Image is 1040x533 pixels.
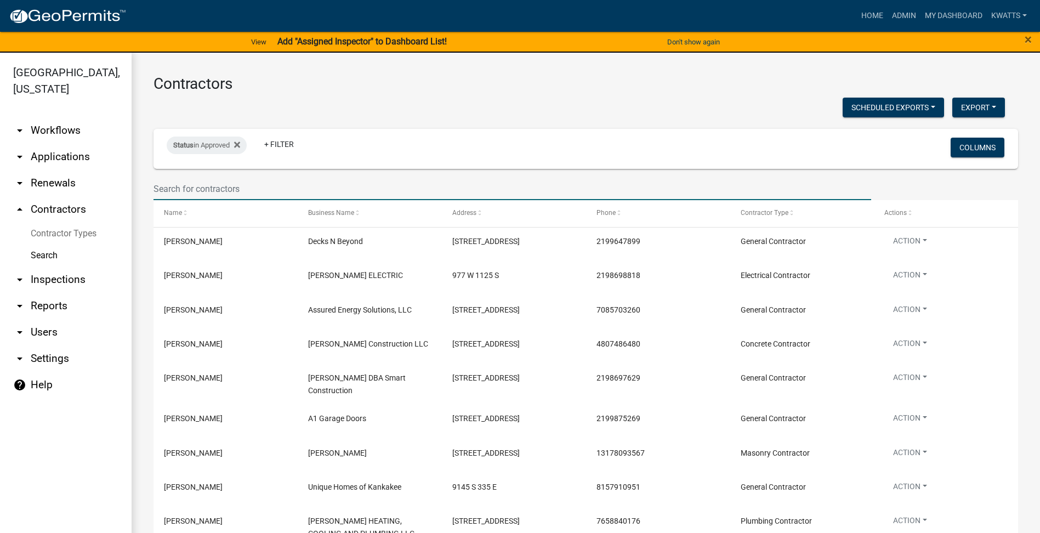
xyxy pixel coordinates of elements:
button: Export [952,98,1005,117]
a: Admin [888,5,920,26]
button: Action [884,235,936,251]
span: 102 E Lincoln St [452,237,520,246]
span: General Contractor [741,483,806,491]
button: Action [884,372,936,388]
span: RANDY SMART [164,373,223,382]
button: Don't show again [663,33,724,51]
span: Contractor Type [741,209,788,217]
span: Randy Smart DBA Smart Construction [308,373,406,395]
span: General Contractor [741,373,806,382]
span: Status [173,141,194,149]
input: Search for contractors [154,178,871,200]
span: 4807486480 [596,339,640,348]
span: Keith Heeringa [164,339,223,348]
a: View [247,33,271,51]
span: 9771 N St Rd 10 [452,414,520,423]
i: arrow_drop_down [13,326,26,339]
button: Action [884,269,936,285]
button: Action [884,447,936,463]
span: 13178093567 [596,449,645,457]
span: antonio masonry [308,449,367,457]
i: arrow_drop_down [13,352,26,365]
datatable-header-cell: Business Name [298,200,442,226]
span: 7658840176 [596,517,640,525]
span: General Contractor [741,237,806,246]
span: Masonry Contractor [741,449,810,457]
span: Decks N Beyond [308,237,363,246]
span: 977 W 1125 S [452,271,499,280]
span: × [1025,32,1032,47]
datatable-header-cell: Actions [874,200,1018,226]
span: 2199647899 [596,237,640,246]
a: Home [857,5,888,26]
span: 8157910951 [596,483,640,491]
span: VICTOR BROUILLETTE [164,517,223,525]
span: 2220 10TH ST [452,449,520,457]
span: Unique Homes of Kankakee [308,483,401,491]
datatable-header-cell: Phone [586,200,730,226]
button: Action [884,515,936,531]
span: Brent Wilson [164,483,223,491]
span: General Contractor [741,305,806,314]
span: Electrical Contractor [741,271,810,280]
span: General Contractor [741,414,806,423]
span: Business Name [308,209,354,217]
span: 9145 S 335 E [452,483,497,491]
i: arrow_drop_down [13,177,26,190]
button: Scheduled Exports [843,98,944,117]
span: Diana Pickup [164,305,223,314]
span: 2199875269 [596,414,640,423]
h3: Contractors [154,75,1018,93]
datatable-header-cell: Contractor Type [730,200,874,226]
span: Phone [596,209,616,217]
button: Action [884,304,936,320]
span: Heeringa Construction LLC [308,339,428,348]
span: STEVE BOWER ELECTRIC [308,271,403,280]
button: Close [1025,33,1032,46]
span: A1 Garage Doors [308,414,366,423]
span: STEVE BOWER [164,271,223,280]
i: arrow_drop_up [13,203,26,216]
strong: Add "Assigned Inspector" to Dashboard List! [277,36,447,47]
span: Name [164,209,182,217]
button: Action [884,412,936,428]
a: My Dashboard [920,5,987,26]
div: in Approved [167,137,247,154]
span: Actions [884,209,907,217]
i: help [13,378,26,392]
datatable-header-cell: Address [442,200,586,226]
span: 22530 S Center Rd [452,305,520,314]
span: Tiffinee Honn [164,237,223,246]
button: Columns [951,138,1004,157]
span: HERMELINDO ANTONIO [164,449,223,457]
span: 403 w 5TH ST [452,517,520,525]
button: Action [884,481,936,497]
span: 18521 E Queen Creek Rd. #105-481 [452,339,520,348]
i: arrow_drop_down [13,150,26,163]
span: 2198697629 [596,373,640,382]
i: arrow_drop_down [13,299,26,313]
i: arrow_drop_down [13,273,26,286]
span: Plumbing Contractor [741,517,812,525]
span: Address [452,209,476,217]
button: Action [884,338,936,354]
span: 1496 W St Rd 10 [452,373,520,382]
datatable-header-cell: Name [154,200,298,226]
i: arrow_drop_down [13,124,26,137]
span: 2198698818 [596,271,640,280]
span: Larry Ooms [164,414,223,423]
span: 7085703260 [596,305,640,314]
a: Kwatts [987,5,1031,26]
span: Assured Energy Solutions, LLC [308,305,412,314]
span: Concrete Contractor [741,339,810,348]
a: + Filter [255,134,303,154]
